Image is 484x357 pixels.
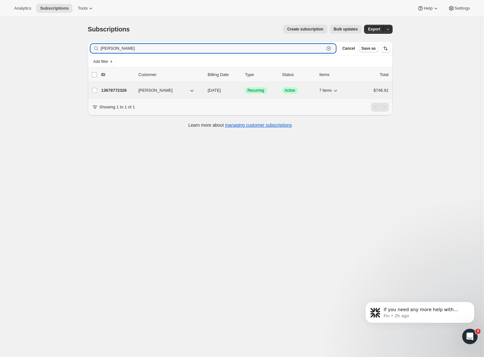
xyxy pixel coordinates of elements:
[101,72,389,78] div: IDCustomerBilling DateTypeStatusItemsTotal
[424,6,432,11] span: Help
[319,72,352,78] div: Items
[319,88,332,93] span: 7 items
[101,87,133,94] p: 13678772326
[208,88,221,93] span: [DATE]
[40,6,69,11] span: Subscriptions
[330,25,361,34] button: Bulk updates
[359,45,378,52] button: Save as
[101,86,389,95] div: 13678772326[PERSON_NAME][DATE]SuccessRecurringSuccessActive7 items$746.91
[282,72,314,78] p: Status
[326,45,332,52] button: Clear
[368,27,380,32] span: Export
[245,72,277,78] div: Type
[319,86,339,95] button: 7 items
[381,44,390,53] button: Sort the results
[374,88,389,93] span: $746.91
[340,45,357,52] button: Cancel
[101,44,325,53] input: Filter subscribers
[444,4,474,13] button: Settings
[356,288,484,340] iframe: Intercom notifications message
[99,104,135,110] p: Showing 1 to 1 of 1
[78,6,88,11] span: Tools
[139,72,203,78] p: Customer
[225,123,292,128] a: managing customer subscriptions
[93,59,108,64] span: Add filter
[361,46,376,51] span: Save as
[135,85,199,96] button: [PERSON_NAME]
[380,72,388,78] p: Total
[475,329,480,334] span: 3
[462,329,478,344] iframe: Intercom live chat
[74,4,98,13] button: Tools
[101,72,133,78] p: ID
[342,46,355,51] span: Cancel
[287,27,323,32] span: Create subscription
[36,4,72,13] button: Subscriptions
[283,25,327,34] button: Create subscription
[454,6,470,11] span: Settings
[413,4,443,13] button: Help
[371,103,389,112] nav: Pagination
[248,88,264,93] span: Recurring
[334,27,358,32] span: Bulk updates
[364,25,384,34] button: Export
[139,87,173,94] span: [PERSON_NAME]
[88,26,130,33] span: Subscriptions
[10,4,35,13] button: Analytics
[90,58,116,65] button: Add filter
[14,6,31,11] span: Analytics
[208,72,240,78] p: Billing Date
[188,122,292,128] p: Learn more about
[285,88,295,93] span: Active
